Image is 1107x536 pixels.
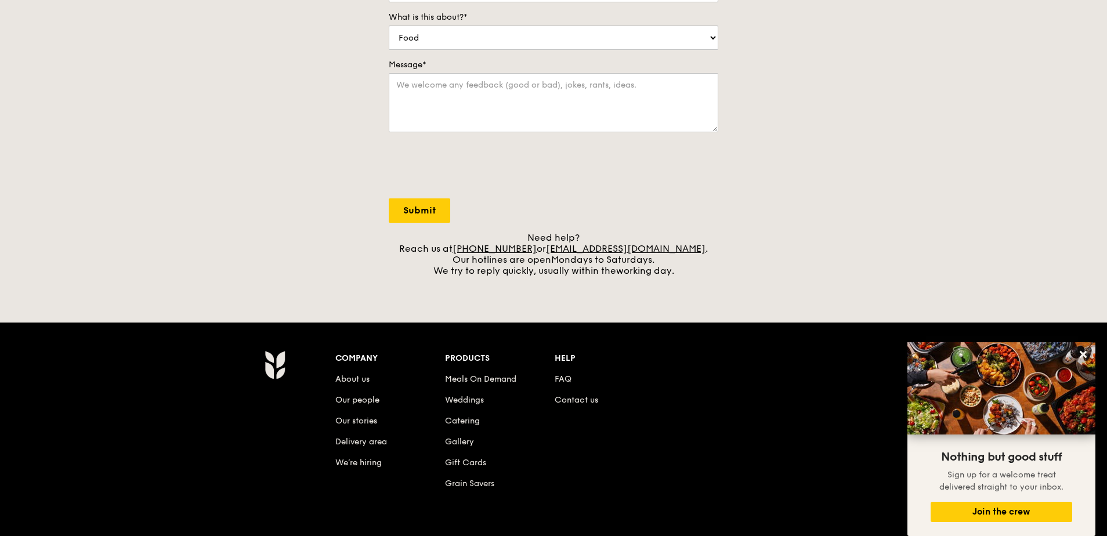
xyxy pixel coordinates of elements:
[335,437,387,447] a: Delivery area
[931,502,1072,522] button: Join the crew
[555,350,664,367] div: Help
[546,243,706,254] a: [EMAIL_ADDRESS][DOMAIN_NAME]
[389,59,718,71] label: Message*
[555,395,598,405] a: Contact us
[265,350,285,379] img: Grain
[335,374,370,384] a: About us
[453,243,537,254] a: [PHONE_NUMBER]
[389,232,718,276] div: Need help? Reach us at or . Our hotlines are open We try to reply quickly, usually within the
[445,416,480,426] a: Catering
[445,437,474,447] a: Gallery
[335,350,445,367] div: Company
[389,198,450,223] input: Submit
[616,265,674,276] span: working day.
[335,416,377,426] a: Our stories
[335,458,382,468] a: We’re hiring
[445,374,516,384] a: Meals On Demand
[555,374,571,384] a: FAQ
[445,350,555,367] div: Products
[1074,345,1092,364] button: Close
[551,254,654,265] span: Mondays to Saturdays.
[445,458,486,468] a: Gift Cards
[907,342,1095,434] img: DSC07876-Edit02-Large.jpeg
[389,144,565,189] iframe: reCAPTCHA
[941,450,1062,464] span: Nothing but good stuff
[389,12,718,23] label: What is this about?*
[445,479,494,488] a: Grain Savers
[939,470,1063,492] span: Sign up for a welcome treat delivered straight to your inbox.
[335,395,379,405] a: Our people
[445,395,484,405] a: Weddings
